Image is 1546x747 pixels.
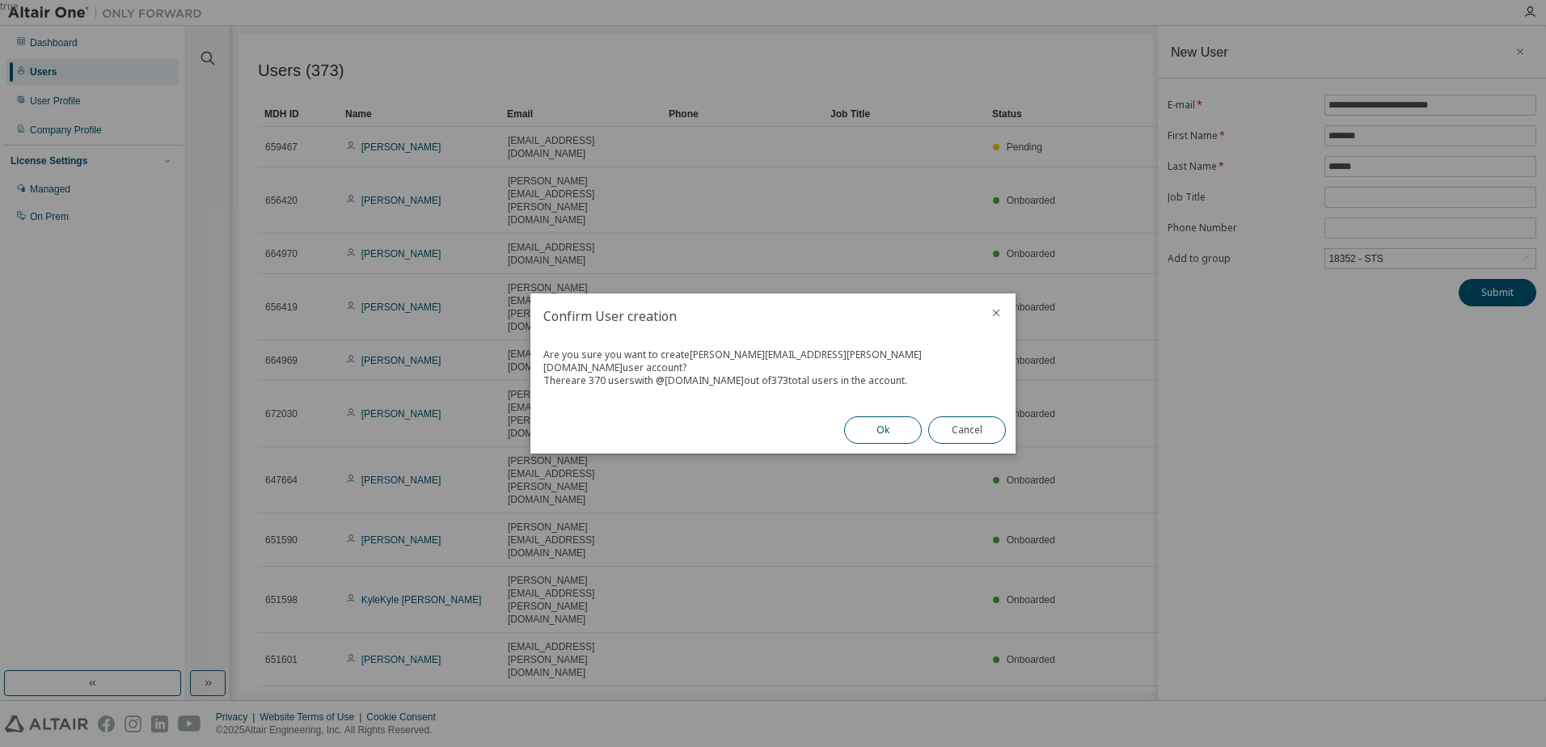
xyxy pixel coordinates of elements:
div: There are 370 users with @ [DOMAIN_NAME] out of 373 total users in the account. [543,374,1003,387]
button: Cancel [928,416,1006,444]
button: close [990,306,1003,319]
h2: Confirm User creation [530,293,977,339]
div: Are you sure you want to create [PERSON_NAME][EMAIL_ADDRESS][PERSON_NAME][DOMAIN_NAME] user account? [543,348,1003,374]
button: Ok [844,416,922,444]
